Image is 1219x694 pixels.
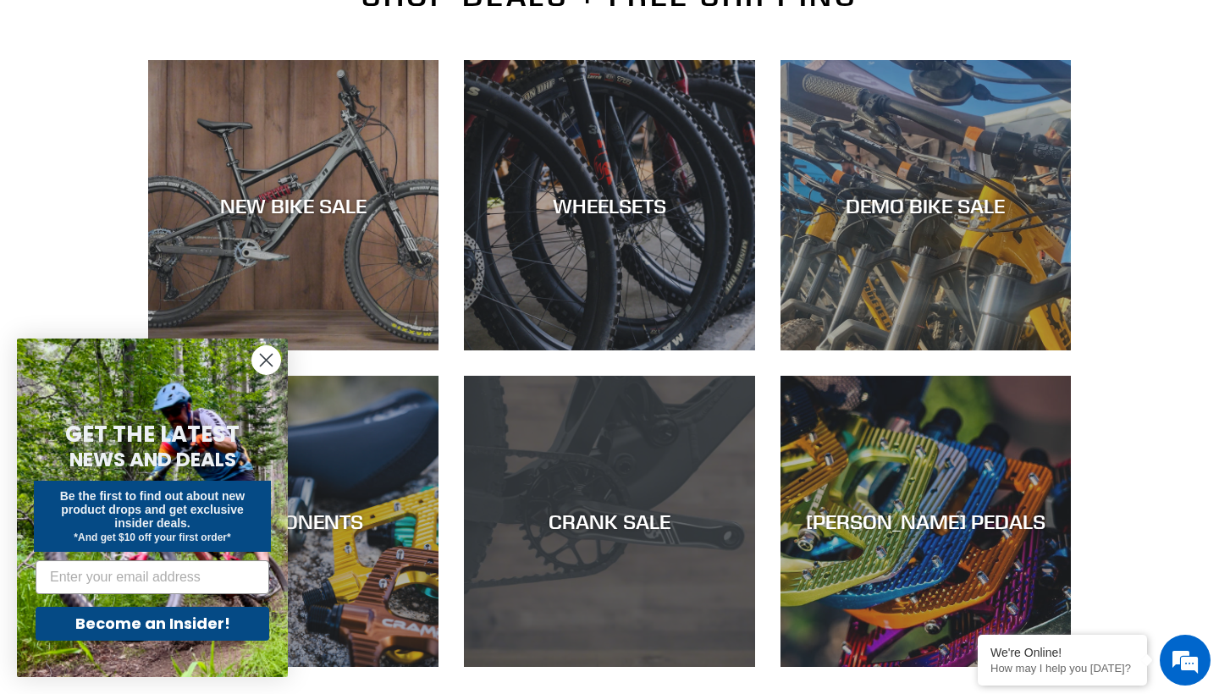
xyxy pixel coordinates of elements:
[780,193,1071,218] div: DEMO BIKE SALE
[464,193,754,218] div: WHEELSETS
[36,560,269,594] input: Enter your email address
[148,60,439,350] a: NEW BIKE SALE
[60,489,245,530] span: Be the first to find out about new product drops and get exclusive insider deals.
[69,446,236,473] span: NEWS AND DEALS
[65,419,240,449] span: GET THE LATEST
[148,193,439,218] div: NEW BIKE SALE
[74,532,230,543] span: *And get $10 off your first order*
[780,509,1071,534] div: [PERSON_NAME] PEDALS
[251,345,281,375] button: Close dialog
[36,607,269,641] button: Become an Insider!
[464,509,754,534] div: CRANK SALE
[780,60,1071,350] a: DEMO BIKE SALE
[990,662,1134,675] p: How may I help you today?
[464,376,754,666] a: CRANK SALE
[780,376,1071,666] a: [PERSON_NAME] PEDALS
[990,646,1134,659] div: We're Online!
[464,60,754,350] a: WHEELSETS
